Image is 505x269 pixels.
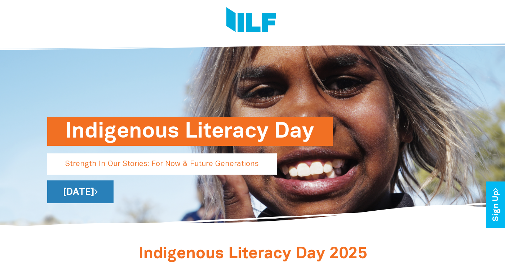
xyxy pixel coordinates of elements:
[47,180,114,203] a: [DATE]
[47,153,277,175] p: Strength In Our Stories: For Now & Future Generations
[226,7,276,34] img: Logo
[138,247,367,261] span: Indigenous Literacy Day 2025
[65,117,315,146] h1: Indigenous Literacy Day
